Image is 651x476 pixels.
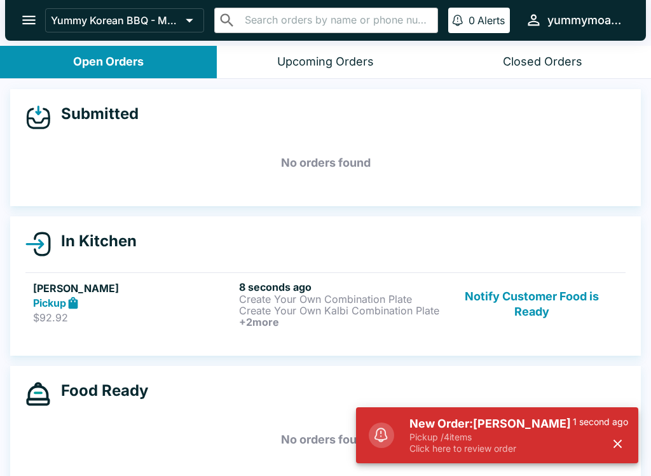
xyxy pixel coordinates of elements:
p: 0 [469,14,475,27]
input: Search orders by name or phone number [241,11,432,29]
h4: In Kitchen [51,232,137,251]
h6: 8 seconds ago [239,281,440,293]
strong: Pickup [33,297,66,309]
p: Create Your Own Combination Plate [239,293,440,305]
p: Yummy Korean BBQ - Moanalua [51,14,181,27]
a: [PERSON_NAME]Pickup$92.928 seconds agoCreate Your Own Combination PlateCreate Your Own Kalbi Comb... [25,272,626,335]
h4: Submitted [51,104,139,123]
p: Pickup / 4 items [409,431,573,443]
p: 1 second ago [573,416,628,428]
button: Yummy Korean BBQ - Moanalua [45,8,204,32]
h5: [PERSON_NAME] [33,281,234,296]
div: Closed Orders [503,55,582,69]
button: open drawer [13,4,45,36]
h5: New Order: [PERSON_NAME] [409,416,573,431]
p: Alerts [477,14,505,27]
h5: No orders found [25,140,626,186]
p: Create Your Own Kalbi Combination Plate [239,305,440,316]
h5: No orders found [25,417,626,463]
div: Open Orders [73,55,144,69]
p: $92.92 [33,311,234,324]
button: Notify Customer Food is Ready [446,281,618,328]
h6: + 2 more [239,316,440,328]
button: yummymoanalua [520,6,631,34]
div: yummymoanalua [547,13,626,28]
h4: Food Ready [51,381,148,400]
div: Upcoming Orders [277,55,374,69]
p: Click here to review order [409,443,573,454]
